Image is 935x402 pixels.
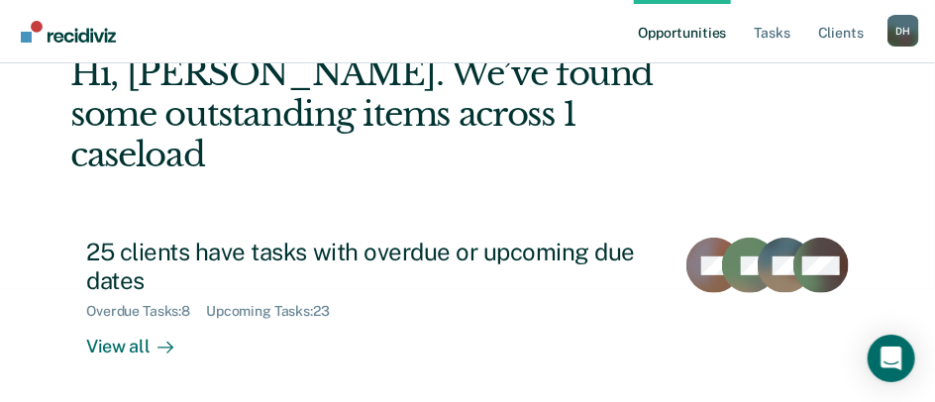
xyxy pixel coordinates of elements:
[86,238,659,295] div: 25 clients have tasks with overdue or upcoming due dates
[206,303,346,320] div: Upcoming Tasks : 23
[86,320,197,358] div: View all
[21,21,116,43] img: Recidiviz
[887,15,919,47] button: Profile dropdown button
[868,335,915,382] div: Open Intercom Messenger
[70,53,705,174] div: Hi, [PERSON_NAME]. We’ve found some outstanding items across 1 caseload
[86,303,206,320] div: Overdue Tasks : 8
[887,15,919,47] div: D H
